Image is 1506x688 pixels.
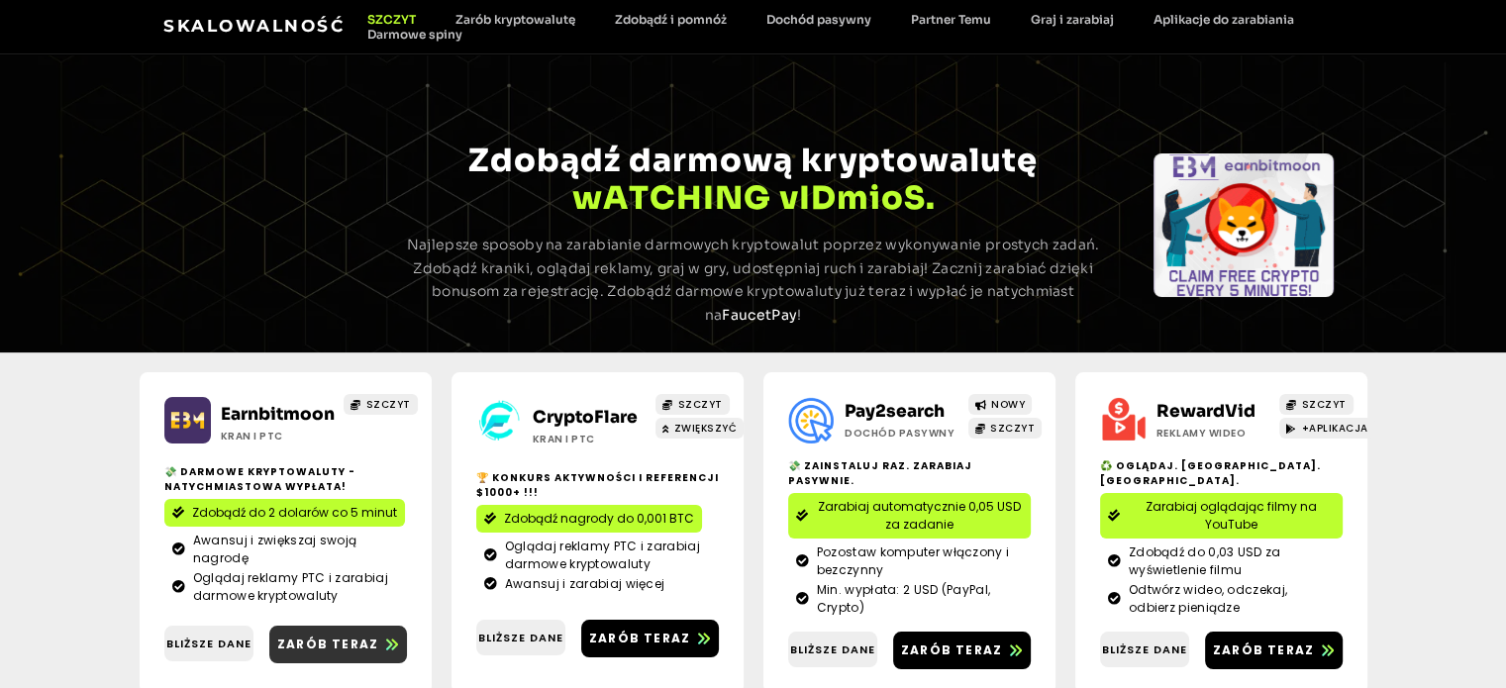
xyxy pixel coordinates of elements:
font: Dochód pasywny [845,426,954,441]
font: SZCZYT [678,397,723,412]
a: Darmowe spiny [348,27,482,42]
a: +APLIKACJA [1279,418,1375,439]
font: Oglądaj reklamy PTC i zarabiaj darmowe kryptowaluty [193,569,388,604]
font: Darmowe spiny [367,27,462,42]
font: NOWY [991,397,1025,412]
a: Zdobądź do 2 dolarów co 5 minut [164,499,405,527]
a: Zarabiaj automatycznie 0,05 USD za zadanie [788,493,1031,539]
font: Graj i zarabiaj [1031,12,1114,27]
font: Awansuj i zwiększaj swoją nagrodę [193,532,357,566]
a: SZCZYT [655,394,730,415]
a: Zarób teraz [581,620,719,657]
a: Aplikacje do zarabiania [1134,12,1314,27]
a: Zarabiaj oglądając filmy na YouTube [1100,493,1343,539]
a: Skalowalność [163,16,345,36]
font: Zdobądź do 2 dolarów co 5 minut [192,504,397,521]
font: Reklamy wideo [1156,426,1247,441]
font: Bliższe dane [166,636,251,651]
font: ♻️ Oglądaj. [GEOGRAPHIC_DATA]. [GEOGRAPHIC_DATA]. [1100,458,1321,488]
a: ZWIĘKSZYĆ [655,418,744,439]
font: Najlepsze sposoby na zarabianie darmowych kryptowalut poprzez wykonywanie prostych zadań. Zdobądź... [407,236,1100,324]
font: Kran i PTC [221,429,283,443]
a: Graj i zarabiaj [1011,12,1134,27]
nav: Menu [348,12,1343,42]
font: SZCZYT [367,12,416,27]
a: Zarób kryptowalutę [436,12,595,27]
font: Zdobądź do 0,03 USD za wyświetlenie filmu [1129,543,1281,578]
a: SZCZYT [1279,394,1354,415]
a: Zdobądź nagrody do 0,001 BTC [476,505,702,533]
font: Pozostaw komputer włączony i bezczynny [817,543,1009,578]
font: Min. wypłata: 2 USD (PayPal, Crypto) [817,581,990,616]
a: SZCZYT [968,418,1043,439]
a: Bliższe dane [476,620,565,656]
a: Bliższe dane [1100,632,1189,668]
font: SZCZYT [990,421,1035,436]
font: 🏆 Konkurs aktywności i referencji $1000+ !!! [476,470,719,500]
a: FaucetPay [722,306,797,324]
font: Awansuj i zarabiaj więcej [505,575,665,592]
font: 💸 Darmowe kryptowaluty - natychmiastowa wypłata! [164,464,355,494]
font: SZCZYT [1302,397,1347,412]
a: Bliższe dane [788,632,877,668]
a: Zarób teraz [269,626,407,663]
font: Zarabiaj automatycznie 0,05 USD za zadanie [818,498,1021,533]
a: Bliższe dane [164,626,253,662]
div: Slajdy [171,153,351,297]
font: SZCZYT [366,397,411,412]
font: Zarabiaj oglądając filmy na YouTube [1146,498,1317,533]
font: Zarób kryptowalutę [455,12,575,27]
font: Partner Temu [911,12,991,27]
font: Zarób teraz [1213,641,1314,658]
div: Slajdy [1154,153,1334,297]
font: 💸 Zainstaluj raz. Zarabiaj pasywnie. [788,458,972,488]
font: Bliższe dane [1102,641,1187,657]
font: Oglądaj reklamy PTC i zarabiaj darmowe kryptowaluty [505,538,700,572]
a: CryptoFlare [533,407,638,428]
font: Zarób teraz [901,641,1002,658]
a: Zarób teraz [1205,632,1343,669]
font: Zdobądź darmową kryptowalutę [468,141,1038,180]
font: Dochód pasywny [766,12,871,27]
a: SZCZYT [344,394,418,415]
a: Zdobądź i pomnóż [595,12,747,27]
font: Bliższe dane [790,641,875,657]
a: Dochód pasywny [747,12,891,27]
font: Kran i PTC [533,432,595,446]
font: Zdobądź i pomnóż [615,12,727,27]
font: Zdobądź nagrody do 0,001 BTC [504,510,694,527]
font: Zarób teraz [277,636,378,652]
a: SZCZYT [348,12,436,27]
font: +APLIKACJA [1302,421,1368,436]
font: ! [797,306,801,324]
a: Pay2search [845,401,945,422]
font: ZWIĘKSZYĆ [674,421,738,436]
a: Zarób teraz [893,632,1031,669]
a: Earnbitmoon [221,404,335,425]
a: Partner Temu [891,12,1011,27]
font: Odtwórz wideo, odczekaj, odbierz pieniądze [1129,581,1287,616]
font: Aplikacje do zarabiania [1154,12,1294,27]
a: RewardVid [1156,401,1255,422]
font: Bliższe dane [478,630,563,645]
font: Zarób teraz [589,630,690,646]
a: NOWY [968,394,1033,415]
